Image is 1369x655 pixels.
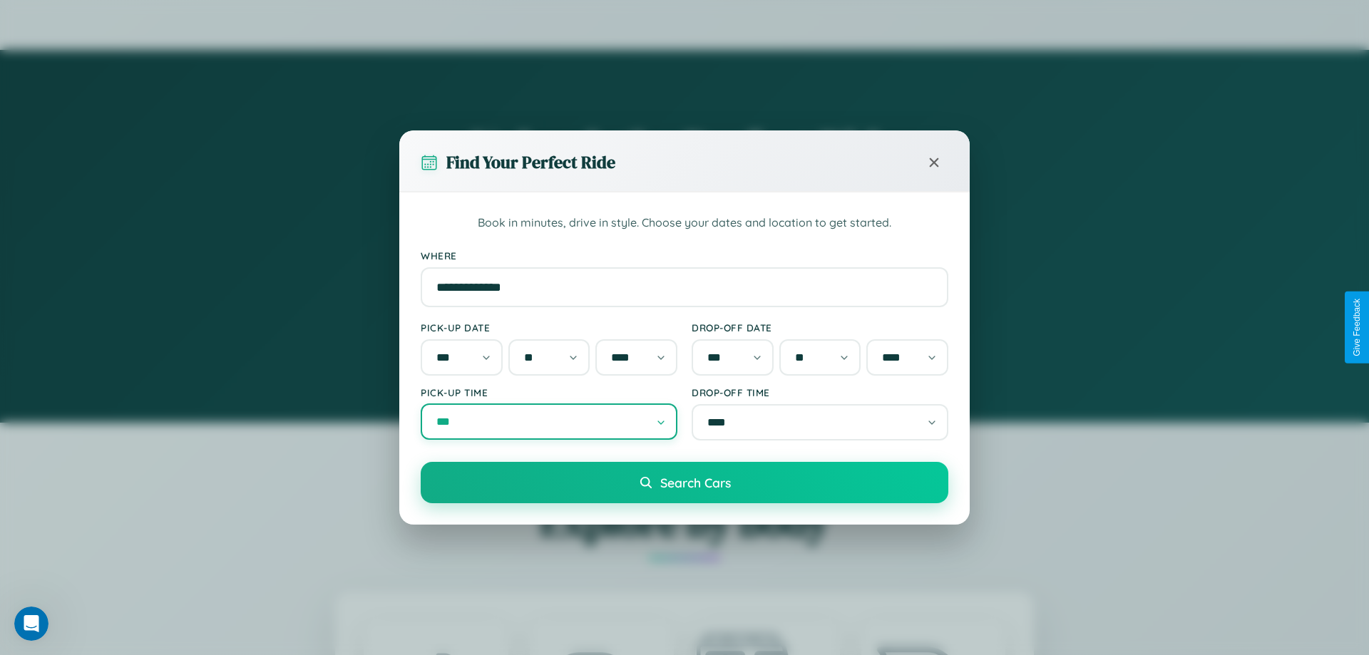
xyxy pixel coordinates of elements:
[692,321,948,334] label: Drop-off Date
[446,150,615,174] h3: Find Your Perfect Ride
[421,321,677,334] label: Pick-up Date
[692,386,948,398] label: Drop-off Time
[421,249,948,262] label: Where
[421,386,677,398] label: Pick-up Time
[421,462,948,503] button: Search Cars
[660,475,731,490] span: Search Cars
[421,214,948,232] p: Book in minutes, drive in style. Choose your dates and location to get started.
